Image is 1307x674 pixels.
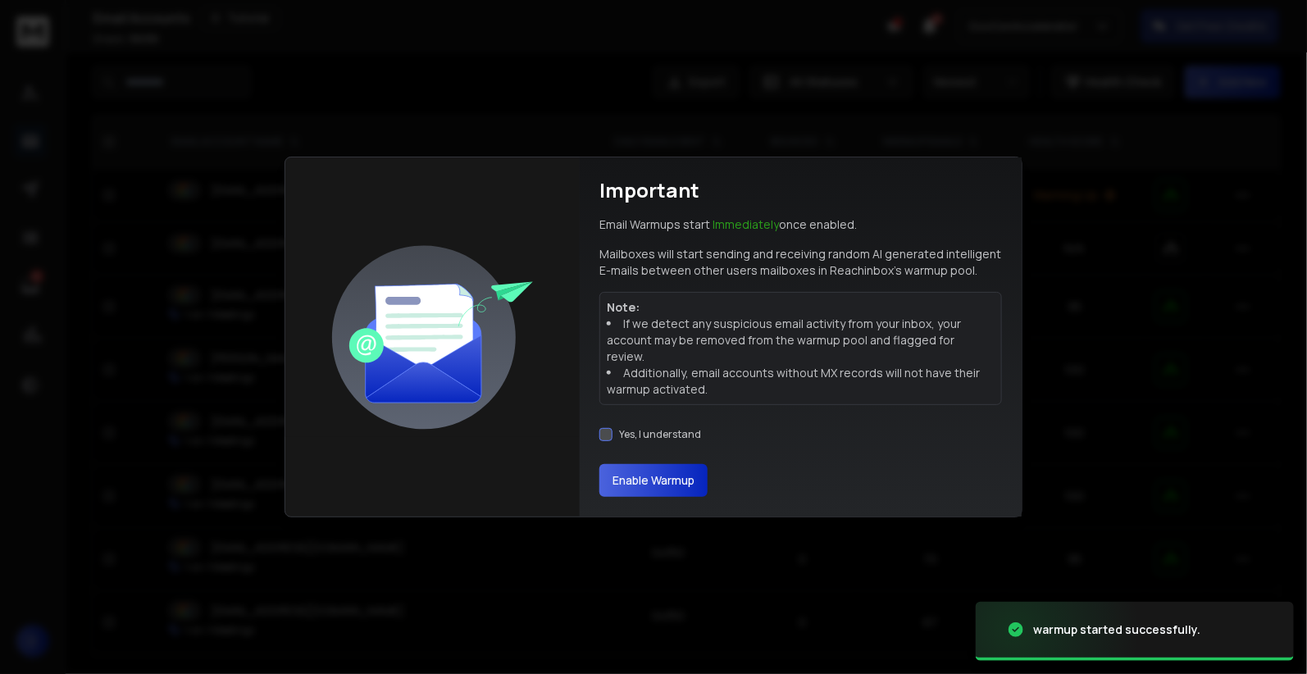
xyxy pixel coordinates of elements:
h1: Important [599,177,699,203]
label: Yes, I understand [619,428,701,441]
p: Email Warmups start once enabled. [599,216,857,233]
li: Additionally, email accounts without MX records will not have their warmup activated. [607,365,995,398]
p: Note: [607,299,995,316]
span: Immediately [713,216,779,232]
button: Enable Warmup [599,464,708,497]
li: If we detect any suspicious email activity from your inbox, your account may be removed from the ... [607,316,995,365]
p: Mailboxes will start sending and receiving random AI generated intelligent E-mails between other ... [599,246,1002,279]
